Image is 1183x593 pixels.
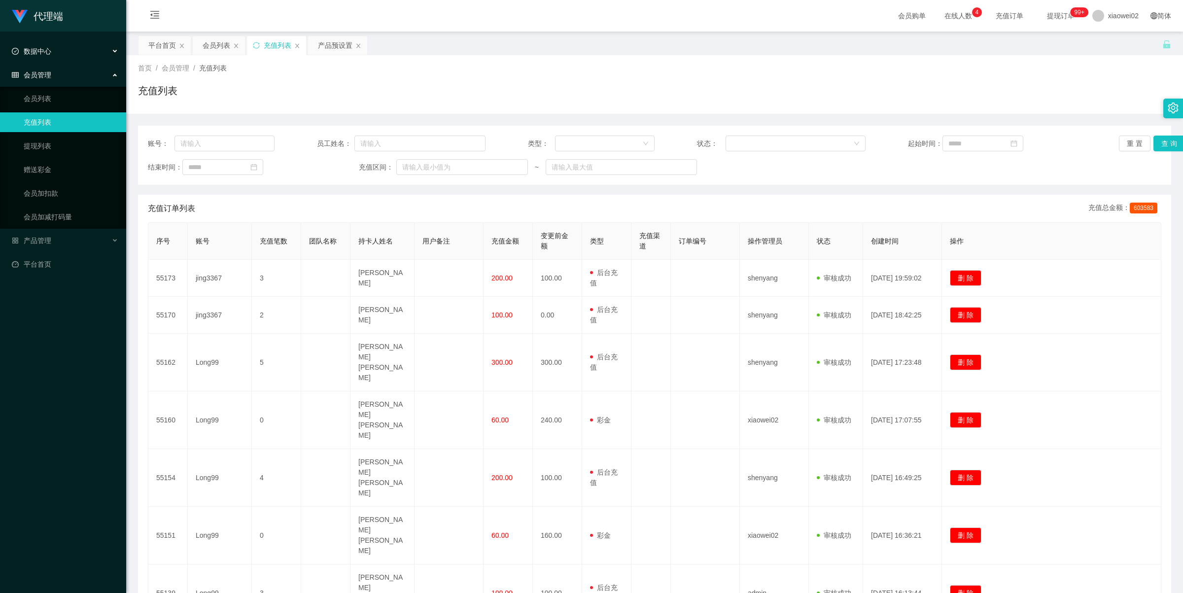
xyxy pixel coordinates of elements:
[950,354,981,370] button: 删 除
[740,449,809,507] td: shenyang
[1130,203,1157,213] span: 603583
[354,136,486,151] input: 请输入
[350,449,415,507] td: [PERSON_NAME] [PERSON_NAME]
[358,237,393,245] span: 持卡人姓名
[1168,103,1179,113] i: 图标: setting
[950,470,981,486] button: 删 除
[854,140,860,147] i: 图标: down
[679,237,706,245] span: 订单编号
[12,237,19,244] i: 图标: appstore-o
[863,507,942,564] td: [DATE] 16:36:21
[817,531,851,539] span: 审核成功
[491,274,513,282] span: 200.00
[12,71,19,78] i: 图标: table
[12,12,63,20] a: 代理端
[252,449,301,507] td: 4
[590,269,618,287] span: 后台充值
[748,237,782,245] span: 操作管理员
[199,64,227,72] span: 充值列表
[24,112,118,132] a: 充值列表
[252,260,301,297] td: 3
[1119,136,1150,151] button: 重 置
[148,139,174,149] span: 账号：
[188,297,252,334] td: jing3367
[350,260,415,297] td: [PERSON_NAME]
[174,136,275,151] input: 请输入
[188,334,252,391] td: Long99
[148,297,188,334] td: 55170
[24,160,118,179] a: 赠送彩金
[188,391,252,449] td: Long99
[491,358,513,366] span: 300.00
[138,0,172,32] i: 图标: menu-fold
[491,237,519,245] span: 充值金额
[863,334,942,391] td: [DATE] 17:23:48
[203,36,230,55] div: 会员列表
[528,139,555,149] span: 类型：
[643,140,649,147] i: 图标: down
[590,531,611,539] span: 彩金
[24,183,118,203] a: 会员加扣款
[491,311,513,319] span: 100.00
[639,232,660,250] span: 充值渠道
[817,311,851,319] span: 审核成功
[590,416,611,424] span: 彩金
[863,449,942,507] td: [DATE] 16:49:25
[196,237,209,245] span: 账号
[12,48,19,55] i: 图标: check-circle-o
[12,47,51,55] span: 数据中心
[740,297,809,334] td: shenyang
[138,64,152,72] span: 首页
[972,7,982,17] sup: 4
[491,531,509,539] span: 60.00
[156,64,158,72] span: /
[350,507,415,564] td: [PERSON_NAME] [PERSON_NAME]
[817,274,851,282] span: 审核成功
[252,334,301,391] td: 5
[12,254,118,274] a: 图标: dashboard平台首页
[12,71,51,79] span: 会员管理
[188,449,252,507] td: Long99
[740,334,809,391] td: shenyang
[252,391,301,449] td: 0
[250,164,257,171] i: 图标: calendar
[148,203,195,214] span: 充值订单列表
[350,334,415,391] td: [PERSON_NAME] [PERSON_NAME]
[528,162,546,173] span: ~
[950,307,981,323] button: 删 除
[148,260,188,297] td: 55173
[740,507,809,564] td: xiaowei02
[1150,12,1157,19] i: 图标: global
[863,260,942,297] td: [DATE] 19:59:02
[533,260,582,297] td: 100.00
[193,64,195,72] span: /
[252,507,301,564] td: 0
[252,297,301,334] td: 2
[546,159,697,175] input: 请输入最大值
[863,297,942,334] td: [DATE] 18:42:25
[533,449,582,507] td: 100.00
[233,43,239,49] i: 图标: close
[491,474,513,482] span: 200.00
[533,507,582,564] td: 160.00
[294,43,300,49] i: 图标: close
[148,391,188,449] td: 55160
[162,64,189,72] span: 会员管理
[1088,203,1161,214] div: 充值总金额：
[817,237,831,245] span: 状态
[491,416,509,424] span: 60.00
[260,237,287,245] span: 充值笔数
[24,89,118,108] a: 会员列表
[12,237,51,244] span: 产品管理
[350,391,415,449] td: [PERSON_NAME] [PERSON_NAME]
[148,507,188,564] td: 55151
[590,468,618,487] span: 后台充值
[871,237,899,245] span: 创建时间
[24,207,118,227] a: 会员加减打码量
[179,43,185,49] i: 图标: close
[12,10,28,24] img: logo.9652507e.png
[138,83,177,98] h1: 充值列表
[908,139,942,149] span: 起始时间：
[817,358,851,366] span: 审核成功
[590,237,604,245] span: 类型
